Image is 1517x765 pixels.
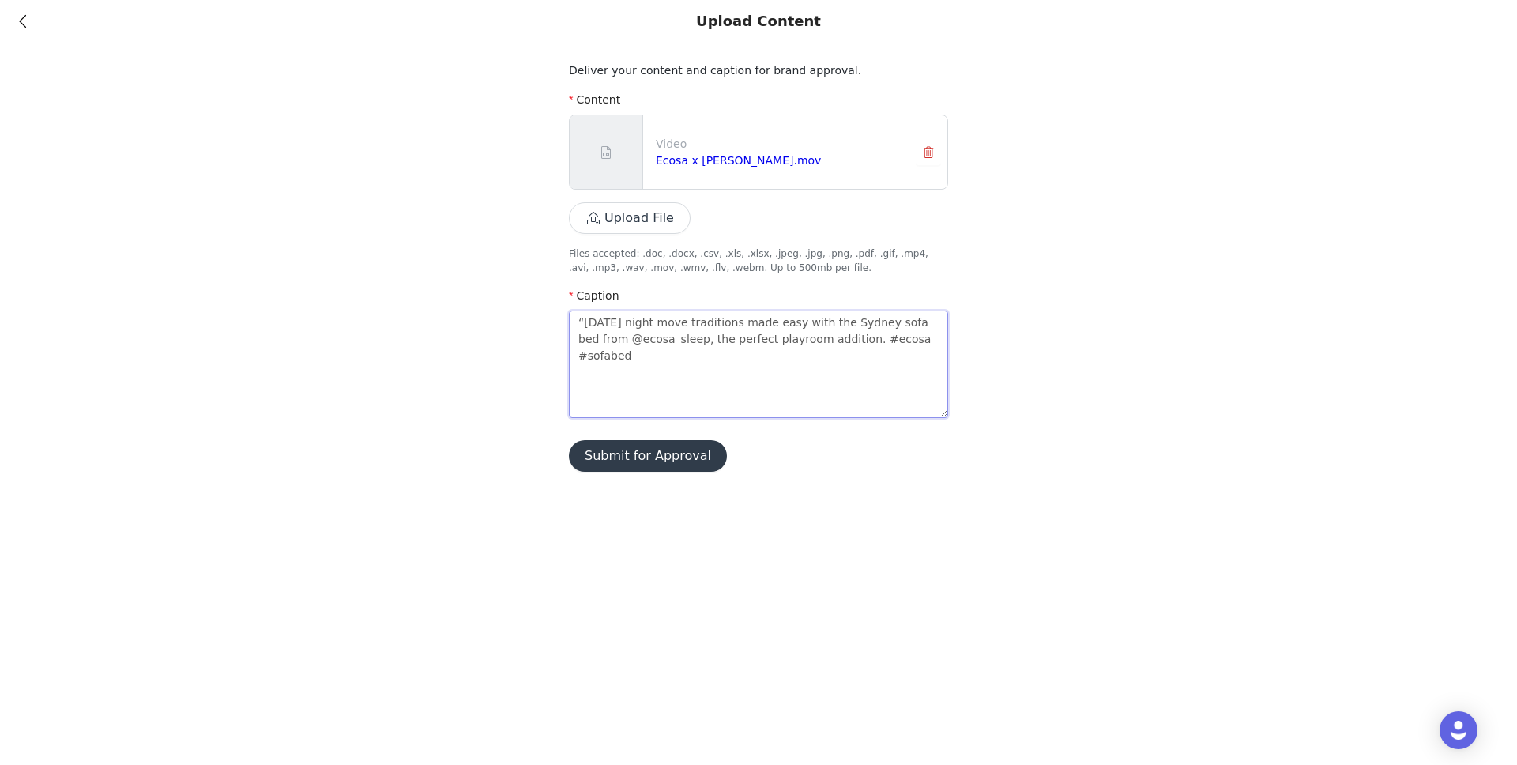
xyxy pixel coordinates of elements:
[569,247,948,275] p: Files accepted: .doc, .docx, .csv, .xls, .xlsx, .jpeg, .jpg, .png, .pdf, .gif, .mp4, .avi, .mp3, ...
[1440,711,1477,749] div: Open Intercom Messenger
[569,213,691,225] span: Upload File
[656,136,903,153] p: Video
[569,289,619,302] label: Caption
[656,154,821,167] a: Ecosa x [PERSON_NAME].mov
[569,93,620,106] label: Content
[569,202,691,234] button: Upload File
[696,13,821,30] div: Upload Content
[569,440,727,472] button: Submit for Approval
[569,62,948,79] p: Deliver your content and caption for brand approval.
